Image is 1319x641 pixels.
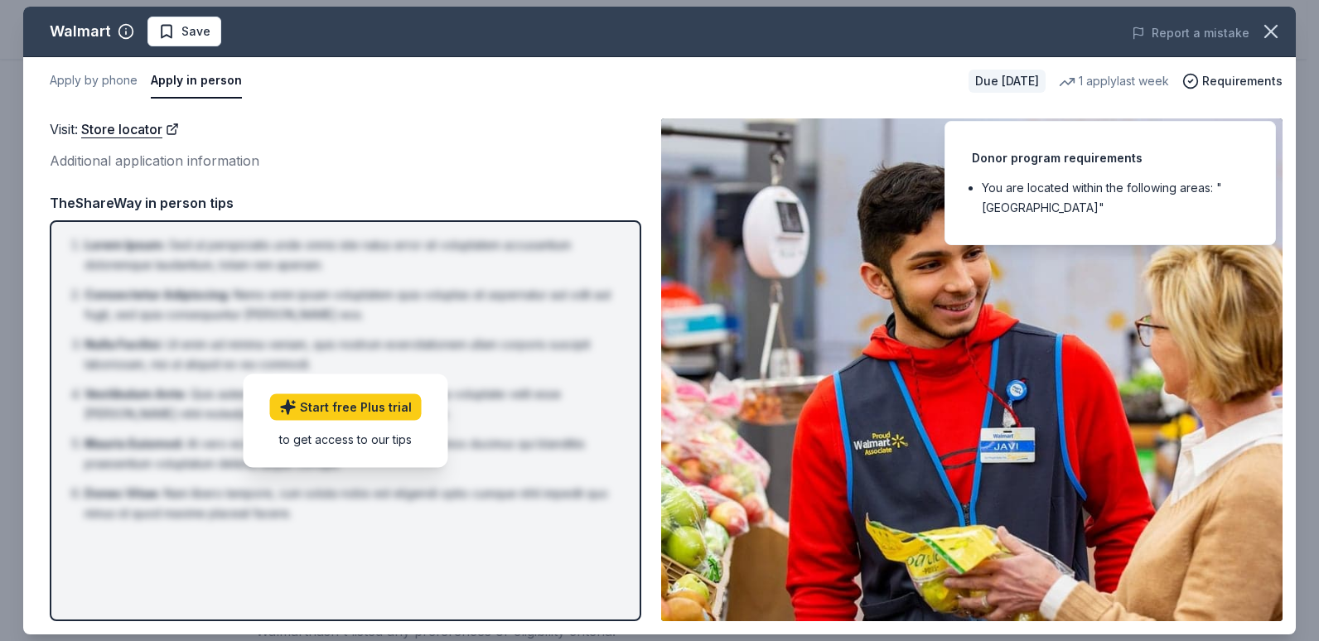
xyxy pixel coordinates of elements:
a: Start free Plus trial [270,394,422,421]
li: Nam libero tempore, cum soluta nobis est eligendi optio cumque nihil impedit quo minus id quod ma... [85,484,616,523]
span: Save [181,22,210,41]
div: Due [DATE] [969,70,1046,93]
span: Consectetur Adipiscing : [85,287,230,301]
span: Nulla Facilisi : [85,337,163,351]
li: You are located within the following areas: "[GEOGRAPHIC_DATA]" [982,178,1249,218]
li: At vero eos et accusamus et iusto odio dignissimos ducimus qui blanditiis praesentium voluptatum ... [85,434,616,474]
li: Ut enim ad minima veniam, quis nostrum exercitationem ullam corporis suscipit laboriosam, nisi ut... [85,335,616,374]
button: Requirements [1182,71,1283,91]
button: Save [147,17,221,46]
button: Apply by phone [50,64,138,99]
li: Sed ut perspiciatis unde omnis iste natus error sit voluptatem accusantium doloremque laudantium,... [85,235,616,275]
button: Report a mistake [1132,23,1249,43]
span: Lorem Ipsum : [85,238,166,252]
button: Apply in person [151,64,242,99]
li: Quis autem vel eum iure reprehenderit qui in ea voluptate velit esse [PERSON_NAME] nihil molestia... [85,384,616,424]
span: Requirements [1202,71,1283,91]
img: Image for Walmart [661,118,1283,621]
div: to get access to our tips [270,431,422,448]
span: Mauris Euismod : [85,436,184,451]
div: 1 apply last week [1059,71,1169,91]
div: Visit : [50,118,641,140]
div: Walmart [50,18,111,45]
div: Additional application information [50,150,641,171]
div: Donor program requirements [972,148,1249,168]
a: Store locator [81,118,179,140]
div: TheShareWay in person tips [50,192,641,214]
span: Vestibulum Ante : [85,387,187,401]
span: Donec Vitae : [85,486,161,500]
li: Nemo enim ipsam voluptatem quia voluptas sit aspernatur aut odit aut fugit, sed quia consequuntur... [85,285,616,325]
